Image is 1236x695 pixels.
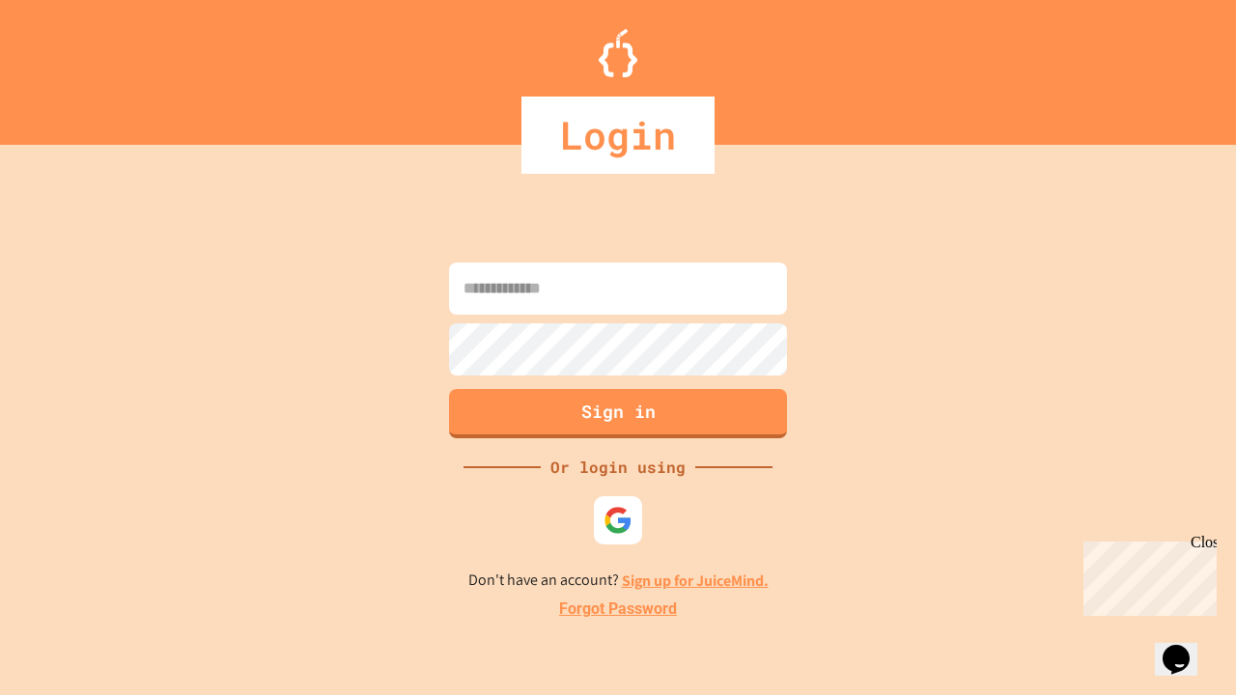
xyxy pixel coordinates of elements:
a: Forgot Password [559,598,677,621]
img: google-icon.svg [604,506,632,535]
iframe: chat widget [1155,618,1217,676]
div: Chat with us now!Close [8,8,133,123]
a: Sign up for JuiceMind. [622,570,769,591]
button: Sign in [449,389,787,438]
div: Or login using [541,456,695,479]
img: Logo.svg [599,29,637,77]
div: Login [521,97,715,174]
iframe: chat widget [1076,534,1217,616]
p: Don't have an account? [468,569,769,593]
